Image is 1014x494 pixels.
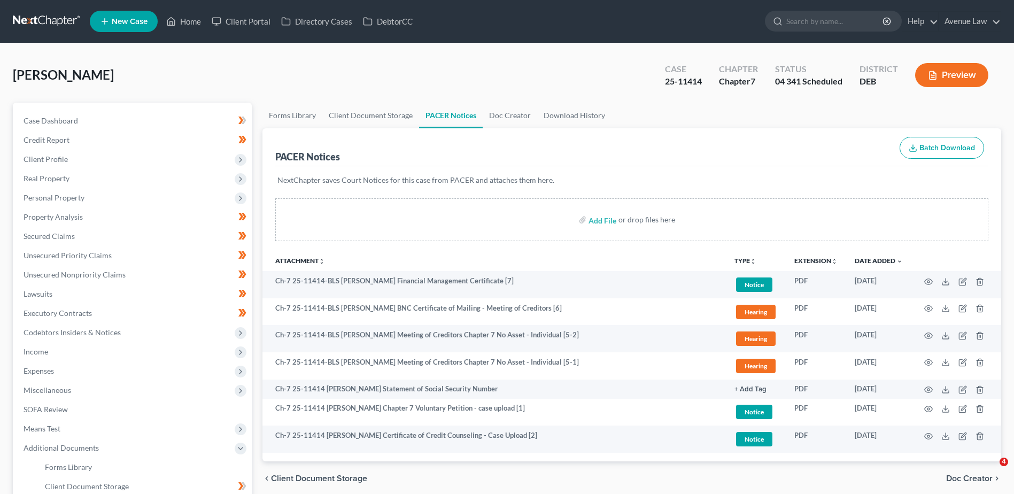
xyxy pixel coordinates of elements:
button: + Add Tag [734,386,767,393]
div: Status [775,63,842,75]
span: Notice [736,405,772,419]
td: PDF [786,380,846,399]
button: Preview [915,63,988,87]
span: Hearing [736,305,776,319]
span: Credit Report [24,135,69,144]
span: Case Dashboard [24,116,78,125]
span: Codebtors Insiders & Notices [24,328,121,337]
div: PACER Notices [275,150,340,163]
span: Client Profile [24,155,68,164]
a: Help [902,12,938,31]
td: Ch-7 25-11414-BLS [PERSON_NAME] Meeting of Creditors Chapter 7 No Asset - Individual [5-1] [262,352,726,380]
td: Ch-7 25-11414 [PERSON_NAME] Chapter 7 Voluntary Petition - case upload [1] [262,399,726,426]
i: chevron_left [262,474,271,483]
p: NextChapter saves Court Notices for this case from PACER and attaches them here. [277,175,986,186]
span: Notice [736,432,772,446]
a: Directory Cases [276,12,358,31]
span: Hearing [736,331,776,346]
a: Unsecured Priority Claims [15,246,252,265]
span: [PERSON_NAME] [13,67,114,82]
td: [DATE] [846,399,911,426]
div: Case [665,63,702,75]
span: Expenses [24,366,54,375]
span: Doc Creator [946,474,993,483]
td: PDF [786,271,846,298]
td: [DATE] [846,325,911,352]
i: unfold_more [750,258,756,265]
a: PACER Notices [419,103,483,128]
td: PDF [786,399,846,426]
i: unfold_more [831,258,838,265]
a: Attachmentunfold_more [275,257,325,265]
i: expand_more [896,258,903,265]
span: Hearing [736,359,776,373]
a: Hearing [734,357,777,375]
span: Miscellaneous [24,385,71,395]
span: Executory Contracts [24,308,92,318]
a: Extensionunfold_more [794,257,838,265]
a: Client Document Storage [322,103,419,128]
button: Doc Creator chevron_right [946,474,1001,483]
a: Executory Contracts [15,304,252,323]
a: Forms Library [36,458,252,477]
span: Personal Property [24,193,84,202]
td: [DATE] [846,426,911,453]
td: PDF [786,298,846,326]
span: Client Document Storage [45,482,129,491]
span: Additional Documents [24,443,99,452]
a: Hearing [734,303,777,321]
a: Forms Library [262,103,322,128]
button: TYPEunfold_more [734,258,756,265]
td: Ch-7 25-11414 [PERSON_NAME] Certificate of Credit Counseling - Case Upload [2] [262,426,726,453]
span: Income [24,347,48,356]
span: Forms Library [45,462,92,472]
span: Means Test [24,424,60,433]
a: Doc Creator [483,103,537,128]
div: Chapter [719,63,758,75]
a: Case Dashboard [15,111,252,130]
span: 4 [1000,458,1008,466]
button: chevron_left Client Document Storage [262,474,367,483]
span: Batch Download [919,143,975,152]
td: Ch-7 25-11414-BLS [PERSON_NAME] Meeting of Creditors Chapter 7 No Asset - Individual [5-2] [262,325,726,352]
td: PDF [786,426,846,453]
a: + Add Tag [734,384,777,394]
td: [DATE] [846,271,911,298]
a: Hearing [734,330,777,348]
td: PDF [786,352,846,380]
a: Client Portal [206,12,276,31]
span: New Case [112,18,148,26]
span: Secured Claims [24,231,75,241]
span: Notice [736,277,772,292]
a: Home [161,12,206,31]
div: 04 341 Scheduled [775,75,842,88]
span: Real Property [24,174,69,183]
td: PDF [786,325,846,352]
a: Unsecured Nonpriority Claims [15,265,252,284]
a: Avenue Law [939,12,1001,31]
a: Notice [734,403,777,421]
a: DebtorCC [358,12,418,31]
div: 25-11414 [665,75,702,88]
span: Lawsuits [24,289,52,298]
span: Unsecured Nonpriority Claims [24,270,126,279]
a: Property Analysis [15,207,252,227]
div: or drop files here [618,214,675,225]
a: Date Added expand_more [855,257,903,265]
button: Batch Download [900,137,984,159]
div: Chapter [719,75,758,88]
td: [DATE] [846,298,911,326]
td: [DATE] [846,352,911,380]
a: Download History [537,103,612,128]
td: Ch-7 25-11414-BLS [PERSON_NAME] Financial Management Certificate [7] [262,271,726,298]
span: Client Document Storage [271,474,367,483]
i: unfold_more [319,258,325,265]
a: Credit Report [15,130,252,150]
a: SOFA Review [15,400,252,419]
a: Lawsuits [15,284,252,304]
td: Ch-7 25-11414 [PERSON_NAME] Statement of Social Security Number [262,380,726,399]
td: Ch-7 25-11414-BLS [PERSON_NAME] BNC Certificate of Mailing - Meeting of Creditors [6] [262,298,726,326]
input: Search by name... [786,11,884,31]
a: Secured Claims [15,227,252,246]
div: District [860,63,898,75]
